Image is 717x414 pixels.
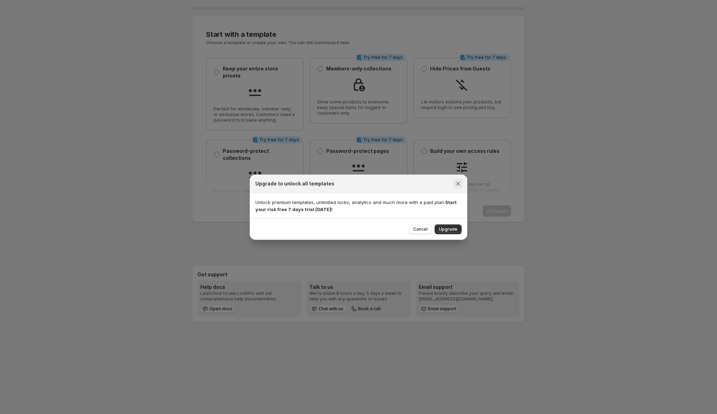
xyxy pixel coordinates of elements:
button: Upgrade [435,224,462,234]
button: Cancel [409,224,432,234]
p: Unlock premium templates, unlimited locks, analytics and much more with a paid plan. [255,199,462,213]
span: Upgrade [439,226,457,232]
span: Cancel [413,226,428,232]
button: Close [453,179,463,189]
strong: Start your risk free 7 days trial [DATE]! [255,199,457,212]
h2: Upgrade to unlock all templates [255,180,334,187]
